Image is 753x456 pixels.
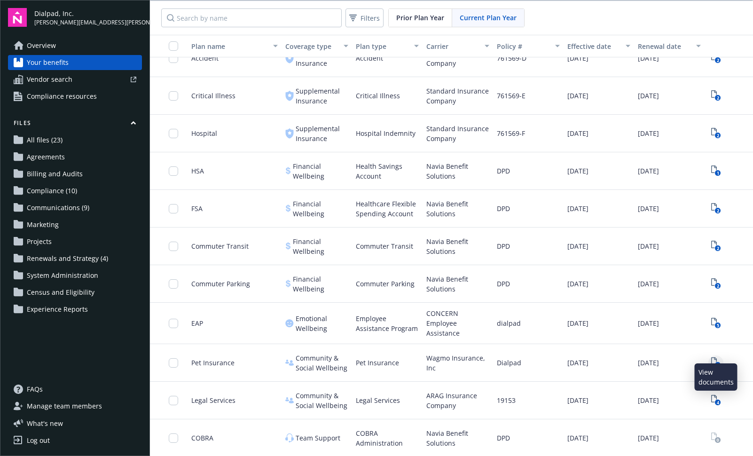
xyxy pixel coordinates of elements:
[638,91,659,101] span: [DATE]
[191,41,267,51] div: Plan name
[296,433,340,443] span: Team Support
[169,204,178,213] input: Toggle Row Selected
[708,126,723,141] a: View Plan Documents
[497,433,510,443] span: DPD
[716,245,719,252] text: 2
[8,38,142,53] a: Overview
[8,418,78,428] button: What's new
[8,8,27,27] img: navigator-logo.svg
[567,395,588,405] span: [DATE]
[8,183,142,198] a: Compliance (10)
[497,279,510,289] span: DPD
[169,319,178,328] input: Toggle Row Selected
[191,358,235,368] span: Pet Insurance
[285,41,338,51] div: Coverage type
[356,161,419,181] span: Health Savings Account
[493,35,564,57] button: Policy #
[27,302,88,317] span: Experience Reports
[169,54,178,63] input: Toggle Row Selected
[293,199,348,219] span: Financial Wellbeing
[708,276,723,291] span: View Plan Documents
[293,236,348,256] span: Financial Wellbeing
[708,316,723,331] span: View Plan Documents
[638,41,690,51] div: Renewal date
[191,279,250,289] span: Commuter Parking
[567,204,588,213] span: [DATE]
[356,314,419,333] span: Employee Assistance Program
[567,433,588,443] span: [DATE]
[708,51,723,66] a: View Plan Documents
[8,133,142,148] a: All files (23)
[567,166,588,176] span: [DATE]
[426,199,489,219] span: Navia Benefit Solutions
[27,285,94,300] span: Census and Eligibility
[708,88,723,103] a: View Plan Documents
[293,274,348,294] span: Financial Wellbeing
[426,236,489,256] span: Navia Benefit Solutions
[708,355,723,370] a: View Plan Documents
[716,57,719,63] text: 2
[497,166,510,176] span: DPD
[296,86,348,106] span: Supplemental Insurance
[716,400,719,406] text: 4
[296,391,348,410] span: Community & Social Wellbeing
[169,279,178,289] input: Toggle Row Selected
[8,149,142,165] a: Agreements
[426,161,489,181] span: Navia Benefit Solutions
[567,241,588,251] span: [DATE]
[27,234,52,249] span: Projects
[191,166,204,176] span: HSA
[27,418,63,428] span: What ' s new
[8,399,142,414] a: Manage team members
[296,353,348,373] span: Community & Social Wellbeing
[296,48,348,68] span: Supplemental Insurance
[191,395,235,405] span: Legal Services
[567,91,588,101] span: [DATE]
[716,322,719,329] text: 5
[567,318,588,328] span: [DATE]
[708,164,723,179] a: View Plan Documents
[191,318,203,328] span: EAP
[27,166,83,181] span: Billing and Audits
[356,358,399,368] span: Pet Insurance
[708,393,723,408] a: View Plan Documents
[345,8,384,27] button: Filters
[282,35,352,57] button: Coverage type
[708,239,723,254] a: View Plan Documents
[567,358,588,368] span: [DATE]
[708,431,723,446] span: View Plan Documents
[567,53,588,63] span: [DATE]
[426,353,489,373] span: Wagmo Insurance, Inc
[497,91,526,101] span: 761569-E
[188,35,282,57] button: Plan name
[169,433,178,443] input: Toggle Row Selected
[716,170,719,176] text: 1
[34,8,142,18] span: Dialpad, Inc.
[426,41,479,51] div: Carrier
[638,279,659,289] span: [DATE]
[8,200,142,215] a: Communications (9)
[708,201,723,216] span: View Plan Documents
[356,91,400,101] span: Critical Illness
[356,53,383,63] span: Accident
[169,358,178,368] input: Toggle Row Selected
[27,183,77,198] span: Compliance (10)
[169,41,178,51] input: Select all
[356,395,400,405] span: Legal Services
[34,18,142,27] span: [PERSON_NAME][EMAIL_ADDRESS][PERSON_NAME][DOMAIN_NAME]
[8,251,142,266] a: Renewals and Strategy (4)
[638,433,659,443] span: [DATE]
[361,13,380,23] span: Filters
[497,41,549,51] div: Policy #
[426,308,489,338] span: CONCERN Employee Assistance
[27,72,72,87] span: Vendor search
[8,55,142,70] a: Your benefits
[8,382,142,397] a: FAQs
[34,8,142,27] button: Dialpad, Inc.[PERSON_NAME][EMAIL_ADDRESS][PERSON_NAME][DOMAIN_NAME]
[27,217,59,232] span: Marketing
